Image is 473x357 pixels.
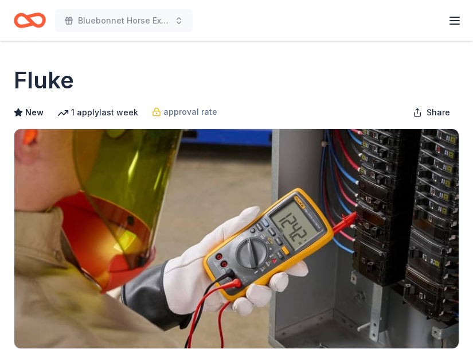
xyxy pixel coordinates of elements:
img: Image for Fluke [14,129,459,348]
span: New [25,106,44,119]
button: Bluebonnet Horse Expo & Training Challenge [55,9,193,32]
h1: Fluke [14,64,74,96]
span: Share [427,106,450,119]
span: Bluebonnet Horse Expo & Training Challenge [78,14,170,28]
button: Share [404,101,459,124]
a: Home [14,7,46,34]
span: approval rate [163,105,217,119]
div: 1 apply last week [57,106,138,119]
a: approval rate [152,105,217,119]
